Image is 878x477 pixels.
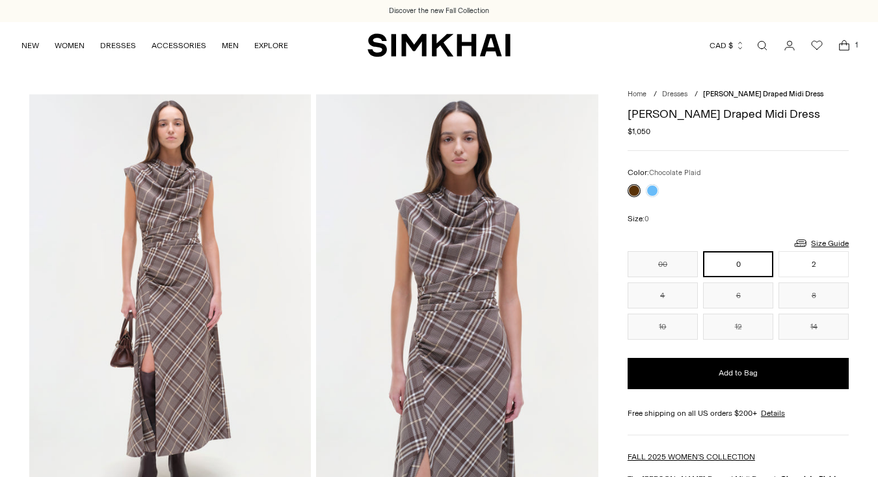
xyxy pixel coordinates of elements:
[793,235,849,251] a: Size Guide
[628,251,698,277] button: 00
[100,31,136,60] a: DRESSES
[804,33,830,59] a: Wishlist
[628,89,849,100] nav: breadcrumbs
[628,282,698,308] button: 4
[778,282,849,308] button: 8
[703,282,773,308] button: 6
[778,314,849,340] button: 14
[749,33,775,59] a: Open search modal
[628,90,646,98] a: Home
[851,39,862,51] span: 1
[649,169,700,177] span: Chocolate Plaid
[761,407,785,419] a: Details
[628,126,650,137] span: $1,050
[21,31,39,60] a: NEW
[695,89,698,100] div: /
[254,31,288,60] a: EXPLORE
[662,90,687,98] a: Dresses
[55,31,85,60] a: WOMEN
[703,251,773,277] button: 0
[222,31,239,60] a: MEN
[703,90,823,98] span: [PERSON_NAME] Draped Midi Dress
[628,407,849,419] div: Free shipping on all US orders $200+
[831,33,857,59] a: Open cart modal
[628,213,649,225] label: Size:
[628,108,849,120] h1: [PERSON_NAME] Draped Midi Dress
[654,89,657,100] div: /
[710,31,745,60] button: CAD $
[645,215,649,223] span: 0
[152,31,206,60] a: ACCESSORIES
[628,167,700,179] label: Color:
[628,452,755,461] a: FALL 2025 WOMEN'S COLLECTION
[367,33,511,58] a: SIMKHAI
[628,358,849,389] button: Add to Bag
[719,368,758,379] span: Add to Bag
[778,251,849,277] button: 2
[703,314,773,340] button: 12
[628,314,698,340] button: 10
[389,6,489,16] a: Discover the new Fall Collection
[777,33,803,59] a: Go to the account page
